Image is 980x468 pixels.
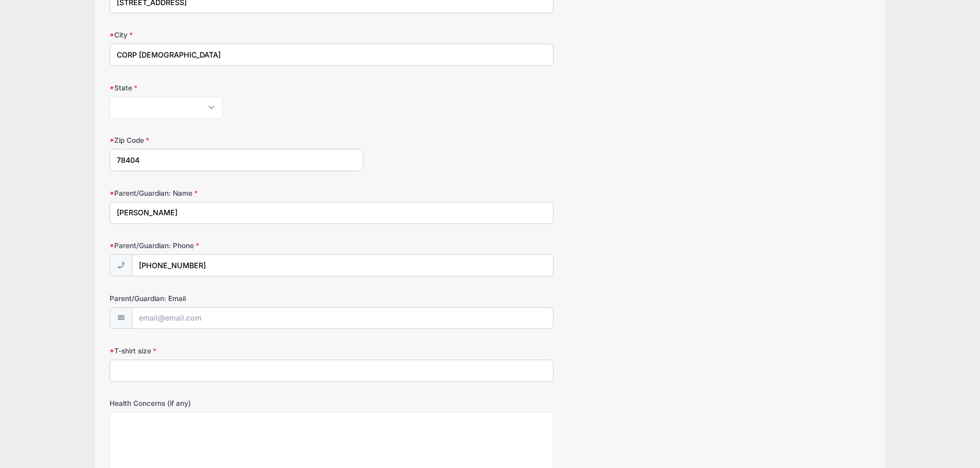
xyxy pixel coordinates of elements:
[110,293,363,304] label: Parent/Guardian: Email
[110,30,363,40] label: City
[132,307,554,329] input: email@email.com
[110,398,363,408] label: Health Concerns (if any)
[132,254,554,276] input: (xxx) xxx-xxxx
[110,240,363,251] label: Parent/Guardian: Phone
[110,346,363,356] label: T-shirt size
[110,188,363,198] label: Parent/Guardian: Name
[110,135,363,145] label: Zip Code
[110,149,363,171] input: xxxxx
[110,83,363,93] label: State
